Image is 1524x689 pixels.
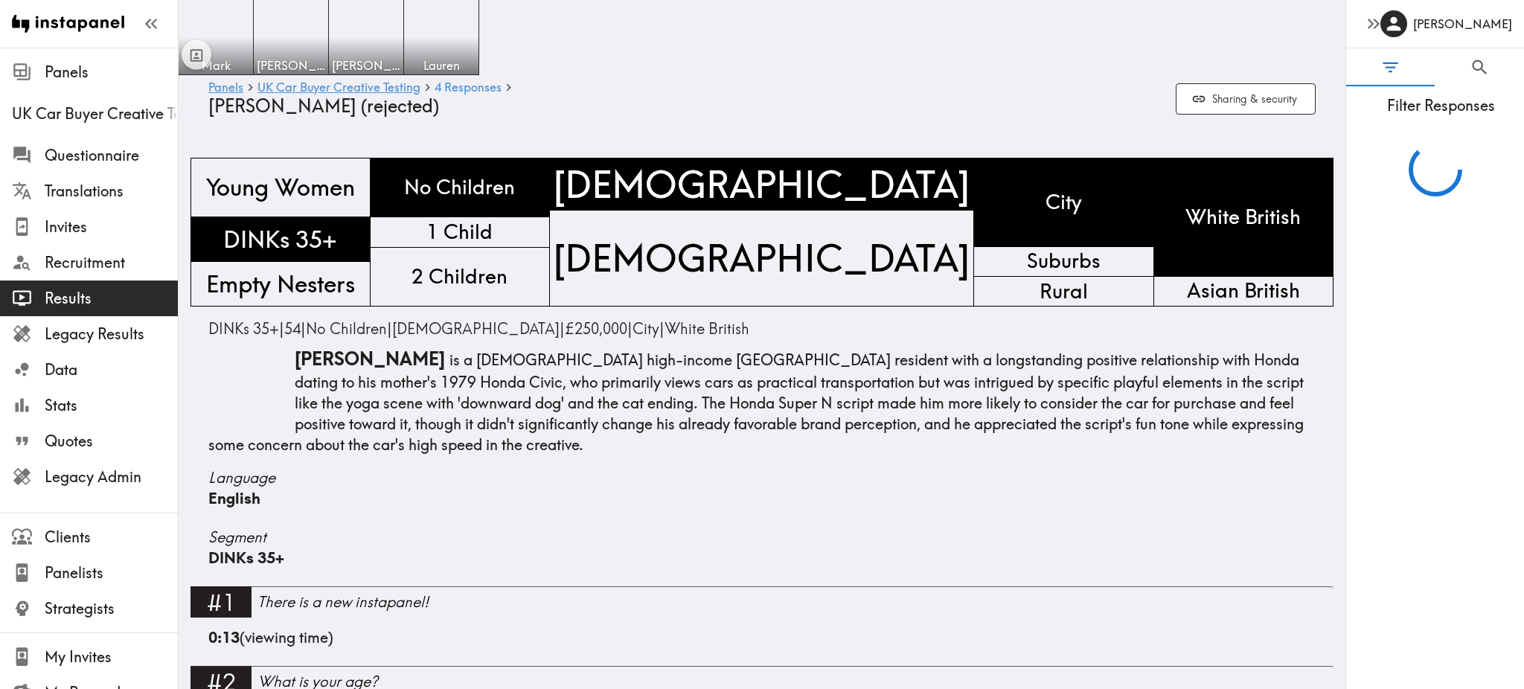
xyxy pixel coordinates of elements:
[1470,57,1490,77] span: Search
[203,265,358,304] span: Empty Nesters
[208,81,243,95] a: Panels
[1184,274,1303,308] span: Asian British
[45,598,178,619] span: Strategists
[208,347,1316,455] p: is a [DEMOGRAPHIC_DATA] high-income [GEOGRAPHIC_DATA] resident with a longstanding positive relat...
[550,229,973,286] span: [DEMOGRAPHIC_DATA]
[45,217,178,237] span: Invites
[1024,244,1104,278] span: Suburbs
[45,395,178,416] span: Stats
[1413,16,1512,32] h6: [PERSON_NAME]
[565,319,627,338] span: £250,000
[257,592,1333,612] div: There is a new instapanel!
[45,563,178,583] span: Panelists
[45,527,178,548] span: Clients
[45,181,178,202] span: Translations
[565,319,633,338] span: |
[208,548,284,567] span: DINKs 35+
[45,62,178,83] span: Panels
[190,586,252,618] div: #1
[208,319,279,338] span: DINKs 35+
[208,628,240,647] b: 0:13
[633,319,665,338] span: |
[45,145,178,166] span: Questionnaire
[284,319,301,338] span: 54
[45,252,178,273] span: Recruitment
[306,319,387,338] span: No Children
[182,40,211,70] button: Toggle between responses and questions
[633,319,659,338] span: City
[190,586,1333,627] a: #1There is a new instapanel!
[203,168,358,207] span: Young Women
[45,288,178,309] span: Results
[257,57,325,74] span: [PERSON_NAME]
[45,647,178,667] span: My Invites
[12,103,178,124] span: UK Car Buyer Creative Testing
[423,215,496,249] span: 1 Child
[45,467,178,487] span: Legacy Admin
[45,431,178,452] span: Quotes
[257,81,420,95] a: UK Car Buyer Creative Testing
[1043,185,1085,219] span: City
[208,319,284,338] span: |
[295,347,445,370] span: [PERSON_NAME]
[435,81,502,93] span: 4 Responses
[45,359,178,380] span: Data
[407,57,476,74] span: Lauren
[550,156,973,213] span: [DEMOGRAPHIC_DATA]
[1176,83,1316,115] button: Sharing & security
[45,324,178,344] span: Legacy Results
[1346,48,1435,86] button: Filter Responses
[1358,95,1524,116] span: Filter Responses
[332,57,400,74] span: [PERSON_NAME]
[284,319,306,338] span: |
[208,527,1316,548] span: Segment
[182,57,250,74] span: Mark
[392,319,565,338] span: |
[392,319,560,338] span: [DEMOGRAPHIC_DATA]
[401,170,518,205] span: No Children
[435,81,502,95] a: 4 Responses
[208,94,439,117] span: [PERSON_NAME] (rejected)
[208,489,260,507] span: English
[208,627,1316,666] div: (viewing time)
[306,319,392,338] span: |
[220,220,340,259] span: DINKs 35+
[409,260,510,294] span: 2 Children
[1182,200,1304,234] span: White British
[665,319,749,338] span: White British
[1037,275,1091,309] span: Rural
[208,467,1316,488] span: Language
